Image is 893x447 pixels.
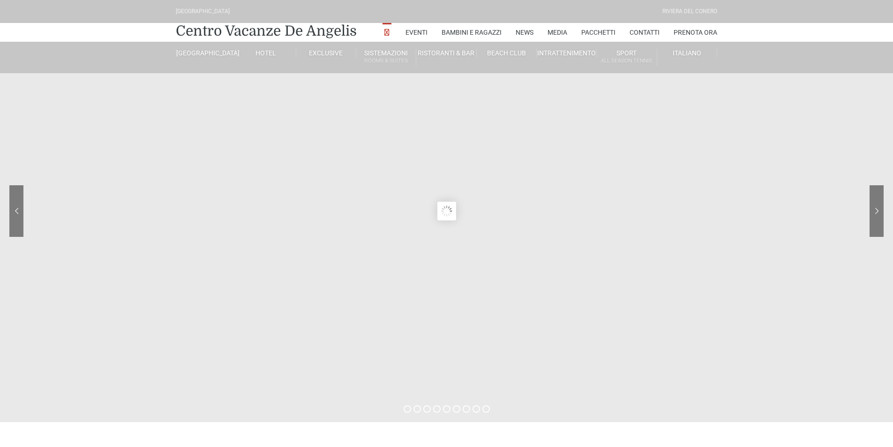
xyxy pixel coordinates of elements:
[516,23,533,42] a: News
[416,49,476,57] a: Ristoranti & Bar
[630,23,660,42] a: Contatti
[442,23,502,42] a: Bambini e Ragazzi
[176,49,236,57] a: [GEOGRAPHIC_DATA]
[477,49,537,57] a: Beach Club
[356,49,416,66] a: SistemazioniRooms & Suites
[597,49,657,66] a: SportAll Season Tennis
[537,49,597,57] a: Intrattenimento
[674,23,717,42] a: Prenota Ora
[356,56,416,65] small: Rooms & Suites
[581,23,615,42] a: Pacchetti
[176,7,230,16] div: [GEOGRAPHIC_DATA]
[657,49,717,57] a: Italiano
[662,7,717,16] div: Riviera Del Conero
[236,49,296,57] a: Hotel
[405,23,428,42] a: Eventi
[673,49,701,57] span: Italiano
[296,49,356,57] a: Exclusive
[548,23,567,42] a: Media
[597,56,656,65] small: All Season Tennis
[176,22,357,40] a: Centro Vacanze De Angelis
